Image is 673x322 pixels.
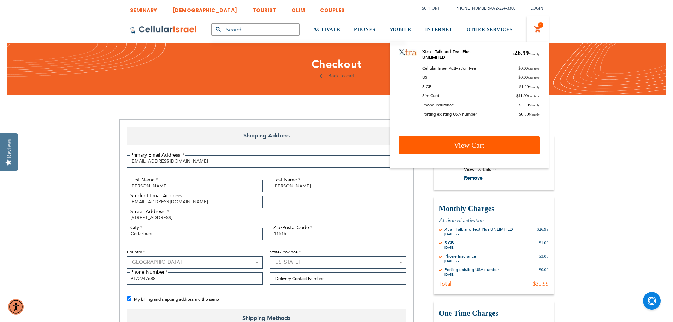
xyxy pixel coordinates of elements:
[516,93,519,98] span: $
[519,84,521,89] span: $
[425,17,452,43] a: INTERNET
[422,84,432,89] span: 5 GB
[539,253,549,263] div: $3.00
[539,240,549,250] div: $1.00
[455,6,490,11] a: [PHONE_NUMBER]
[518,66,520,71] span: $
[130,25,197,34] img: Cellular Israel Logo
[134,297,219,302] span: My billing and shipping address are the same
[529,113,539,116] span: Monthly
[390,17,411,43] a: MOBILE
[439,204,549,213] h3: Monthly Charges
[130,2,157,15] a: SEMINARY
[528,67,539,70] span: One time
[422,65,476,71] span: Cellular Israel Activation Fee
[444,253,476,259] div: Phone Insurance
[318,72,355,79] a: Back to cart
[291,2,305,15] a: OLIM
[422,75,427,80] span: US
[518,65,539,71] span: 0.00
[531,6,543,11] span: Login
[444,240,459,246] div: 5 GB
[439,280,451,287] div: Total
[454,141,484,150] span: View Cart
[448,3,515,13] li: /
[519,111,539,117] span: 0.00
[439,309,549,318] h3: One Time Charges
[399,49,417,56] img: Xtra - Talk and Text Plus UNLIMITED
[466,17,513,43] a: OTHER SERVICES
[519,84,539,89] span: 1.00
[528,94,539,98] span: One time
[529,85,539,89] span: Monthly
[354,17,376,43] a: PHONES
[313,17,340,43] a: ACTIVATE
[491,6,515,11] a: 072-224-3300
[518,75,539,80] span: 0.00
[529,104,539,107] span: Monthly
[537,227,549,236] div: $26.99
[399,136,540,154] a: View Cart
[390,27,411,32] span: MOBILE
[172,2,237,15] a: [DEMOGRAPHIC_DATA]
[539,267,549,277] div: $0.00
[464,175,483,181] span: Remove
[8,299,24,315] div: Accessibility Menu
[354,27,376,32] span: PHONES
[422,111,477,117] span: Porting existing USA number
[533,280,549,287] div: $30.99
[312,57,362,72] span: Checkout
[519,112,521,117] span: $
[529,52,539,56] span: Monthly
[516,93,540,99] span: 11.99
[422,49,470,60] a: Xtra - Talk and Text Plus UNLIMITED
[466,27,513,32] span: OTHER SERVICES
[439,217,549,224] p: At time of activation
[528,76,539,80] span: One time
[313,27,340,32] span: ACTIVATE
[422,93,439,99] span: Sim Card
[422,102,454,108] span: Phone Insurance
[444,227,513,232] div: Xtra - Talk and Text Plus UNLIMITED
[464,166,491,173] span: View Details
[422,6,439,11] a: Support
[425,27,452,32] span: INTERNET
[518,75,520,80] span: $
[513,52,514,56] span: $
[534,25,542,34] a: 1
[519,102,539,108] span: 3.00
[444,273,499,277] div: [DATE] - -
[127,127,406,145] span: Shipping Address
[6,139,12,158] div: Reviews
[513,49,539,60] span: 26.99
[211,23,300,36] input: Search
[539,22,542,28] span: 1
[519,103,521,107] span: $
[444,267,499,273] div: Porting existing USA number
[444,232,513,236] div: [DATE] - -
[444,259,476,263] div: [DATE] - -
[253,2,277,15] a: TOURIST
[444,246,459,250] div: [DATE] - -
[320,2,345,15] a: COUPLES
